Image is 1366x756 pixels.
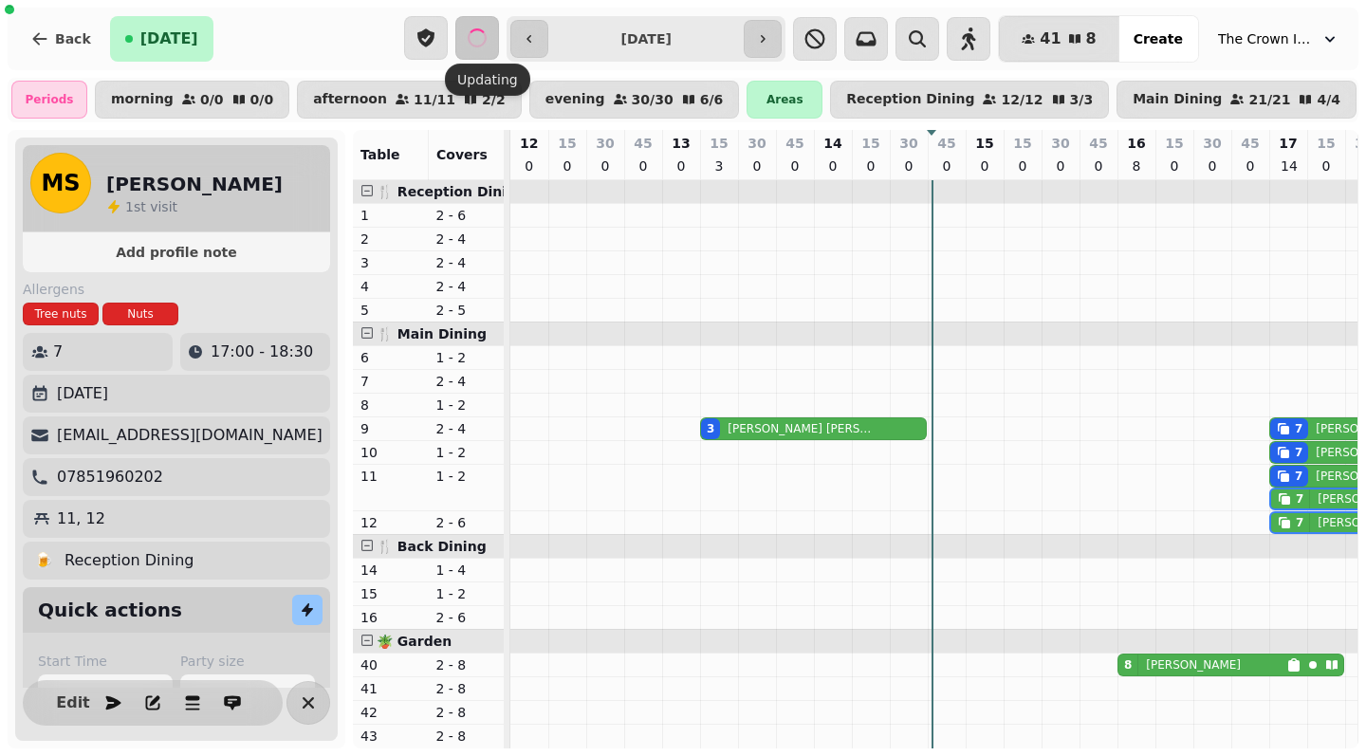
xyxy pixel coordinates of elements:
[560,157,575,175] p: 0
[360,467,421,486] p: 11
[360,679,421,698] p: 41
[846,92,974,107] p: Reception Dining
[674,157,689,175] p: 0
[634,134,652,153] p: 45
[1205,157,1220,175] p: 0
[863,157,878,175] p: 0
[1295,445,1302,460] div: 7
[180,652,315,671] label: Party size
[313,92,387,107] p: afternoon
[901,157,916,175] p: 0
[360,301,421,320] p: 5
[360,608,421,627] p: 16
[11,81,87,119] div: Periods
[360,655,421,674] p: 40
[700,93,724,106] p: 6 / 6
[54,684,92,722] button: Edit
[15,16,106,62] button: Back
[360,396,421,415] p: 8
[1051,134,1069,153] p: 30
[127,306,154,322] p: Nuts
[360,703,421,722] p: 42
[672,134,690,153] p: 13
[1241,134,1259,153] p: 45
[38,652,173,671] label: Start Time
[598,157,613,175] p: 0
[57,424,323,447] p: [EMAIL_ADDRESS][DOMAIN_NAME]
[57,507,105,530] p: 11, 12
[1053,157,1068,175] p: 0
[35,306,87,322] p: Tree nuts
[360,419,421,438] p: 9
[1295,469,1302,484] div: 7
[1317,134,1335,153] p: 15
[125,199,134,214] span: 1
[636,157,651,175] p: 0
[360,348,421,367] p: 6
[95,81,289,119] button: morning0/00/0
[1296,515,1303,530] div: 7
[545,92,605,107] p: evening
[414,93,455,106] p: 11 / 11
[53,341,63,363] p: 7
[360,206,421,225] p: 1
[596,134,614,153] p: 30
[125,197,177,216] p: visit
[436,443,497,462] p: 1 - 2
[23,280,330,299] label: Allergens
[360,727,421,746] p: 43
[632,93,674,106] p: 30 / 30
[1086,31,1097,46] span: 8
[522,157,537,175] p: 0
[975,134,993,153] p: 15
[830,81,1109,119] button: Reception Dining12/123/3
[436,561,497,580] p: 1 - 4
[1001,93,1043,106] p: 12 / 12
[1040,31,1061,46] span: 41
[520,134,538,153] p: 12
[1091,157,1106,175] p: 0
[360,372,421,391] p: 7
[106,171,283,197] h2: [PERSON_NAME]
[823,134,841,153] p: 14
[46,246,307,259] span: Add profile note
[825,157,840,175] p: 0
[999,16,1118,62] button: 418
[1165,134,1183,153] p: 15
[787,157,803,175] p: 0
[436,348,497,367] p: 1 - 2
[1167,157,1182,175] p: 0
[1218,29,1313,48] span: The Crown Inn
[297,81,522,119] button: afternoon11/112/2
[65,549,194,572] p: Reception Dining
[1117,81,1357,119] button: Main Dining21/214/4
[1203,134,1221,153] p: 30
[445,64,530,96] div: Updating
[1089,134,1107,153] p: 45
[937,134,955,153] p: 45
[1133,92,1222,107] p: Main Dining
[436,277,497,296] p: 2 - 4
[436,513,497,532] p: 2 - 6
[977,157,992,175] p: 0
[939,157,954,175] p: 0
[200,93,224,106] p: 0 / 0
[1146,657,1241,673] p: [PERSON_NAME]
[707,421,714,436] div: 3
[41,172,80,194] span: MS
[134,199,150,214] span: st
[377,634,452,649] span: 🪴 Garden
[1248,93,1290,106] p: 21 / 21
[377,184,526,199] span: 🍴 Reception Dining
[1134,32,1183,46] span: Create
[1319,157,1334,175] p: 0
[861,134,879,153] p: 15
[1015,157,1030,175] p: 0
[436,679,497,698] p: 2 - 8
[110,16,213,62] button: [DATE]
[436,703,497,722] p: 2 - 8
[360,443,421,462] p: 10
[377,539,487,554] span: 🍴 Back Dining
[140,31,198,46] span: [DATE]
[748,134,766,153] p: 30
